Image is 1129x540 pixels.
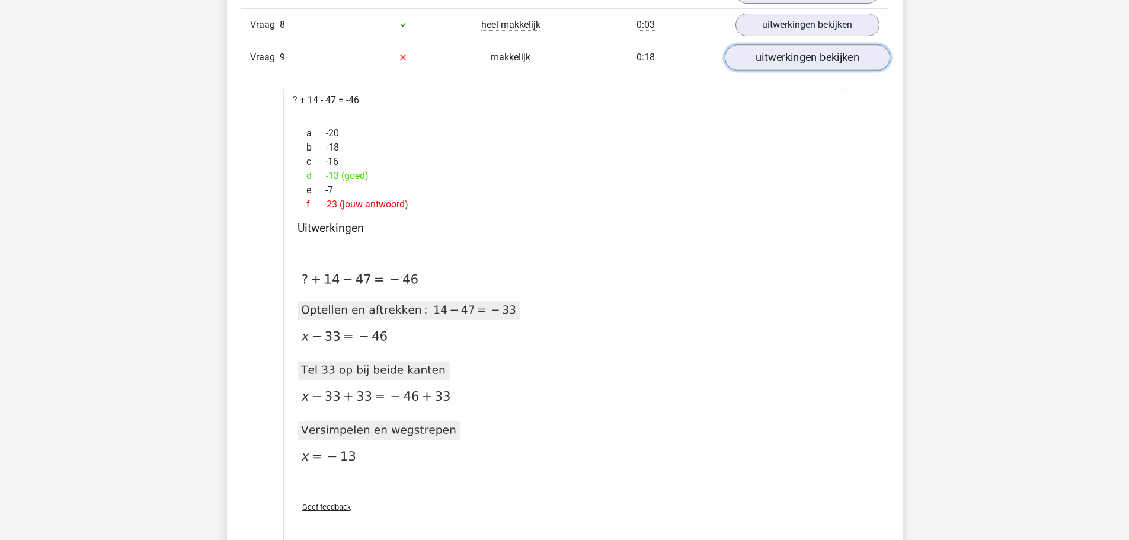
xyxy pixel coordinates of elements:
div: -13 (goed) [298,169,832,183]
span: 9 [280,52,285,63]
div: -20 [298,126,832,140]
span: Geef feedback [302,503,351,512]
span: Vraag [250,18,280,32]
a: uitwerkingen bekijken [735,14,879,36]
div: -23 (jouw antwoord) [298,197,832,212]
span: b [306,140,326,155]
span: heel makkelijk [481,19,540,31]
span: Vraag [250,50,280,65]
div: -16 [298,155,832,169]
h4: Uitwerkingen [298,221,832,235]
span: makkelijk [491,52,530,63]
span: f [306,197,324,212]
span: c [306,155,325,169]
div: -18 [298,140,832,155]
span: a [306,126,326,140]
span: 0:18 [637,52,655,63]
span: d [306,169,326,183]
span: 0:03 [637,19,655,31]
span: 8 [280,19,285,30]
span: e [306,183,325,197]
a: uitwerkingen bekijken [724,44,890,71]
div: -7 [298,183,832,197]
